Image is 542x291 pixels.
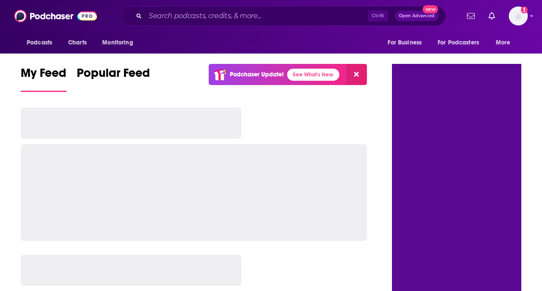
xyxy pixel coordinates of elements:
span: New [423,5,438,13]
button: open menu [382,35,432,51]
span: Monitoring [102,37,133,49]
button: open menu [432,35,492,51]
svg: Add a profile image [521,6,528,13]
span: More [496,37,511,49]
a: Show notifications dropdown [485,9,498,23]
span: Logged in as Morgan16 [509,6,528,25]
img: Podchaser - Follow, Share and Rate Podcasts [14,8,97,24]
span: My Feed [21,66,66,85]
span: Charts [68,37,87,49]
a: My Feed [21,66,66,92]
button: open menu [21,35,63,51]
button: open menu [490,35,521,51]
span: For Podcasters [438,37,479,49]
button: Show profile menu [509,6,528,25]
a: Popular Feed [77,66,150,92]
span: Popular Feed [77,66,150,85]
a: Charts [63,35,92,51]
a: See What's New [287,69,339,81]
button: Open AdvancedNew [395,11,439,21]
input: Search podcasts, credits, & more... [145,9,368,23]
button: open menu [96,35,144,51]
p: Podchaser Update! [230,71,284,78]
span: Open Advanced [399,14,435,18]
div: Search podcasts, credits, & more... [122,6,446,26]
span: Podcasts [27,37,52,49]
a: Show notifications dropdown [464,9,478,23]
span: For Business [388,37,422,49]
span: Ctrl K [368,10,388,22]
img: User Profile [509,6,528,25]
